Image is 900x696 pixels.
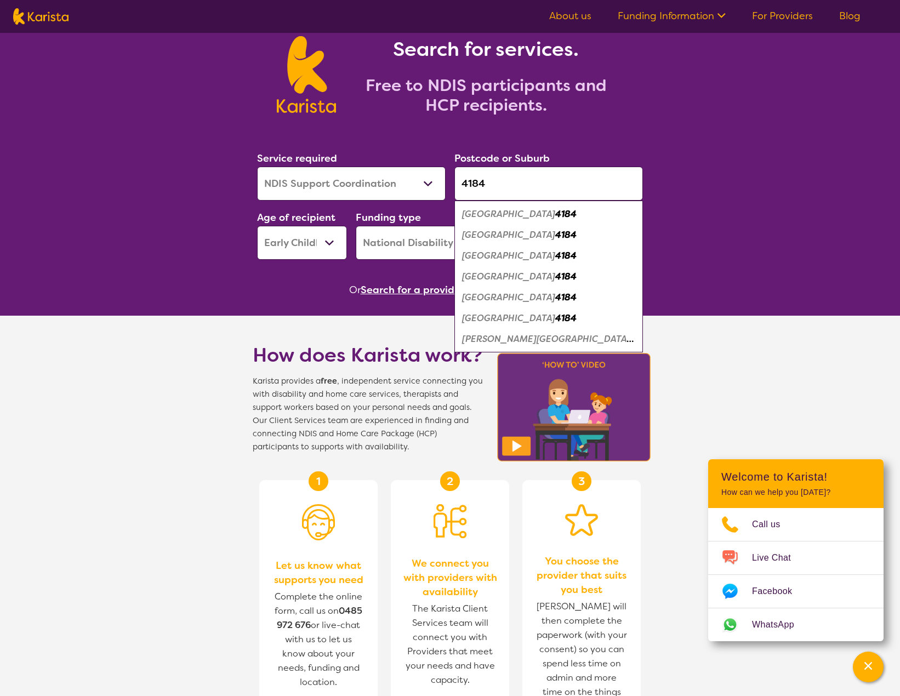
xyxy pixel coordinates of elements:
[349,36,623,62] h1: Search for services.
[361,282,551,298] button: Search for a provider to leave a review
[462,333,634,345] em: [PERSON_NAME][GEOGRAPHIC_DATA]
[13,8,69,25] img: Karista logo
[257,211,335,224] label: Age of recipient
[460,329,637,350] div: Russell Island 4184
[402,556,498,599] span: We connect you with providers with availability
[708,608,884,641] a: Web link opens in a new tab.
[853,652,884,682] button: Channel Menu
[752,617,807,633] span: WhatsApp
[565,504,598,536] img: Star icon
[460,204,637,225] div: Coochiemudlo Island 4184
[270,558,367,587] span: Let us know what supports you need
[618,9,726,22] a: Funding Information
[555,312,577,324] em: 4184
[494,350,654,465] img: Karista video
[460,246,637,266] div: Lamb Island 4184
[555,208,577,220] em: 4184
[349,282,361,298] span: Or
[752,583,805,600] span: Facebook
[356,211,421,224] label: Funding type
[555,229,577,241] em: 4184
[460,266,637,287] div: Macleay Island 4184
[462,208,555,220] em: [GEOGRAPHIC_DATA]
[708,508,884,641] ul: Choose channel
[462,250,555,261] em: [GEOGRAPHIC_DATA]
[721,470,870,483] h2: Welcome to Karista!
[454,152,550,165] label: Postcode or Suburb
[462,229,555,241] em: [GEOGRAPHIC_DATA]
[460,308,637,329] div: Perulpa Island 4184
[309,471,328,491] div: 1
[555,292,577,303] em: 4184
[434,504,466,538] img: Person being matched to services icon
[454,167,643,201] input: Type
[752,516,794,533] span: Call us
[462,312,555,324] em: [GEOGRAPHIC_DATA]
[440,471,460,491] div: 2
[752,9,813,22] a: For Providers
[839,9,861,22] a: Blog
[555,250,577,261] em: 4184
[462,271,555,282] em: [GEOGRAPHIC_DATA]
[460,287,637,308] div: Peel Island 4184
[253,375,483,454] span: Karista provides a , independent service connecting you with disability and home care services, t...
[708,459,884,641] div: Channel Menu
[533,554,630,597] span: You choose the provider that suits you best
[275,591,362,688] span: Complete the online form, call us on or live-chat with us to let us know about your needs, fundin...
[349,76,623,115] h2: Free to NDIS participants and HCP recipients.
[321,376,337,386] b: free
[277,36,335,113] img: Karista logo
[402,599,498,690] span: The Karista Client Services team will connect you with Providers that meet your needs and have ca...
[752,550,804,566] span: Live Chat
[555,271,577,282] em: 4184
[462,292,555,303] em: [GEOGRAPHIC_DATA]
[549,9,591,22] a: About us
[257,152,337,165] label: Service required
[572,471,591,491] div: 3
[460,225,637,246] div: Karragarra Island 4184
[721,488,870,497] p: How can we help you [DATE]?
[302,504,335,540] img: Person with headset icon
[253,342,483,368] h1: How does Karista work?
